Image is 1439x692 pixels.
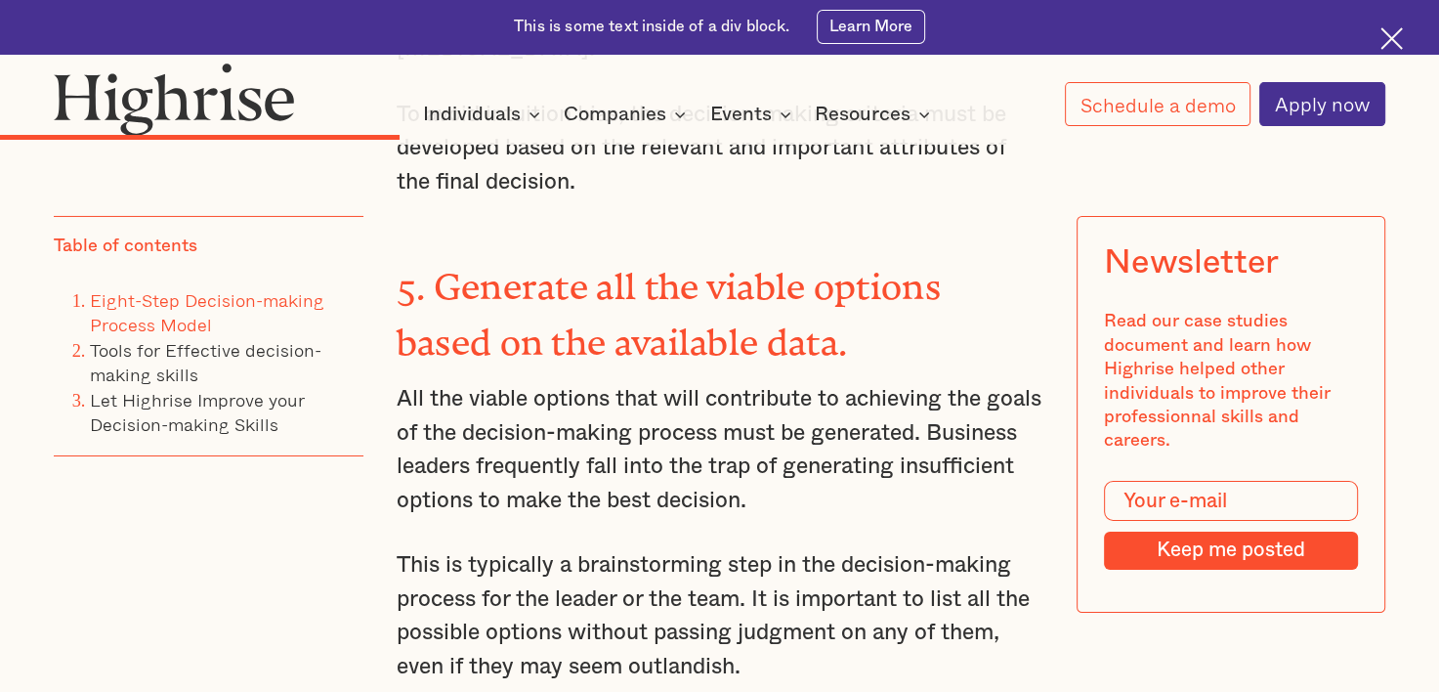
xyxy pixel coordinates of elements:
[423,103,521,126] div: Individuals
[1380,27,1403,50] img: Cross icon
[1104,244,1279,283] div: Newsletter
[815,103,936,126] div: Resources
[1104,481,1357,521] input: Your e-mail
[397,266,941,345] strong: 5. Generate all the viable options based on the available data.
[90,386,305,438] a: Let Highrise Improve your Decision-making Skills
[815,103,910,126] div: Resources
[397,98,1043,199] p: To avoid intuition bias, the decision-making criteria must be developed based on the relevant and...
[1104,533,1357,571] input: Keep me posted
[1104,310,1357,454] div: Read our case studies document and learn how Highrise helped other individuals to improve their p...
[90,336,321,388] a: Tools for Effective decision-making skills
[564,103,666,126] div: Companies
[710,103,772,126] div: Events
[1104,481,1357,571] form: Modal Form
[423,103,546,126] div: Individuals
[1065,82,1250,126] a: Schedule a demo
[54,235,197,258] div: Table of contents
[1259,82,1385,126] a: Apply now
[90,286,324,338] a: Eight-Step Decision-making Process Model
[514,17,789,38] div: This is some text inside of a div block.
[397,548,1043,683] p: This is typically a brainstorming step in the decision-making process for the leader or the team....
[54,63,294,135] img: Highrise logo
[564,103,692,126] div: Companies
[817,10,925,44] a: Learn More
[397,382,1043,517] p: All the viable options that will contribute to achieving the goals of the decision-making process...
[710,103,797,126] div: Events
